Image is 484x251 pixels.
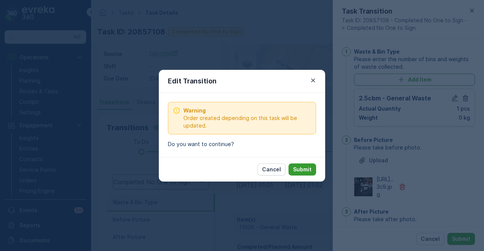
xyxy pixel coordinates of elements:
[289,163,316,176] button: Submit
[168,76,217,86] p: Edit Transition
[183,114,311,129] span: Order created depending on this task will be updated.
[258,163,285,176] button: Cancel
[293,166,312,173] p: Submit
[168,140,316,148] p: Do you want to continue?
[183,107,311,114] span: Warning
[262,166,281,173] p: Cancel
